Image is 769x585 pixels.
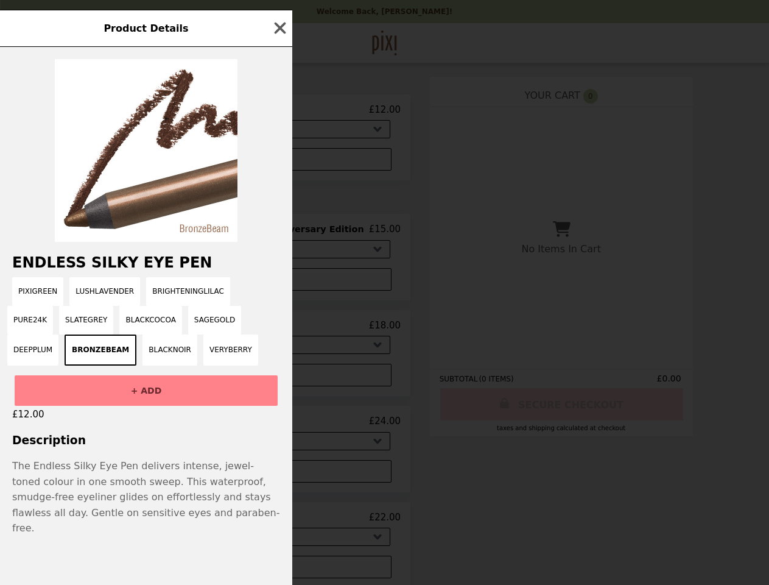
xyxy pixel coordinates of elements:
button: Pure24k [7,306,53,335]
button: SlateGrey [59,306,113,335]
p: The Endless Silky Eye Pen delivers intense, jewel-toned colour in one smooth sweep. This waterpro... [12,458,280,536]
button: BlackNoir [142,335,197,366]
button: LushLavender [69,277,140,306]
button: SageGold [188,306,241,335]
button: BronzeBeam [65,335,136,366]
button: BrighteningLilac [146,277,230,306]
button: PixiGreen [12,277,63,306]
span: Product Details [104,23,188,34]
button: BlackCocoa [119,306,181,335]
button: DeepPlum [7,335,58,366]
button: + ADD [15,375,278,406]
button: VeryBerry [203,335,258,366]
img: BronzeBeam [55,59,237,242]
